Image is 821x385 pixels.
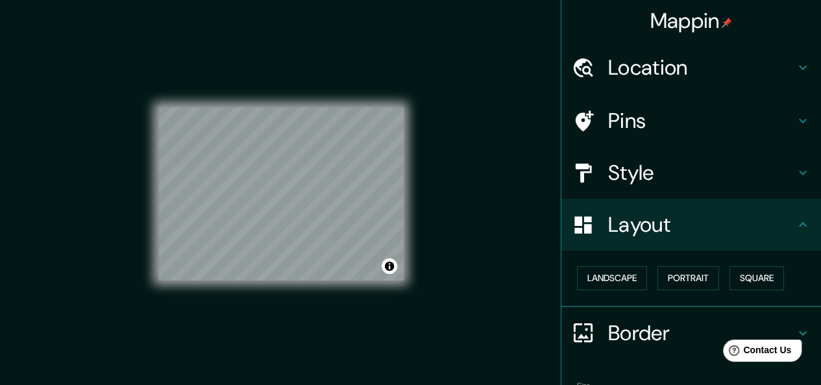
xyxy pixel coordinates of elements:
button: Square [729,266,784,290]
h4: Mappin [650,8,733,34]
div: Border [561,307,821,359]
h4: Layout [608,212,795,238]
h4: Border [608,320,795,346]
div: Pins [561,95,821,147]
iframe: Help widget launcher [705,334,807,371]
div: Style [561,147,821,199]
button: Toggle attribution [382,258,397,274]
canvas: Map [158,107,404,280]
h4: Style [608,160,795,186]
img: pin-icon.png [722,18,732,28]
div: Location [561,42,821,93]
h4: Location [608,55,795,81]
button: Portrait [657,266,719,290]
div: Layout [561,199,821,251]
h4: Pins [608,108,795,134]
button: Landscape [577,266,647,290]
